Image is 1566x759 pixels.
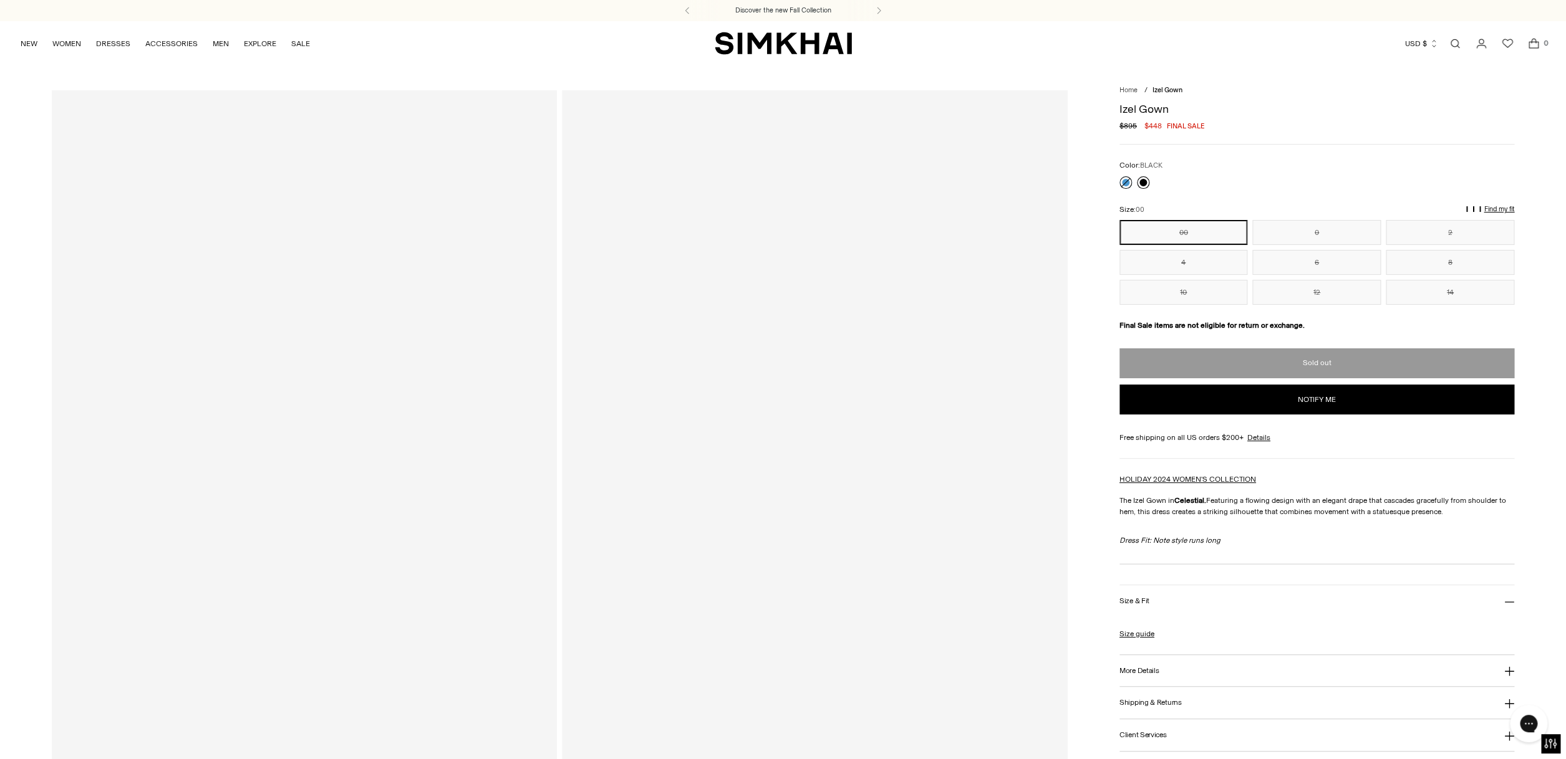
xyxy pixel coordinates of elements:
[1119,655,1514,687] button: More Details
[1469,31,1494,56] a: Go to the account page
[1119,699,1182,707] h3: Shipping & Returns
[1119,86,1138,94] a: Home
[1119,495,1514,517] p: The Izel Gown in Featuring a flowing design with an elegant drape that cascades gracefully from s...
[52,30,81,57] a: WOMEN
[1119,384,1514,414] button: Notify me
[1119,597,1149,605] h3: Size & Fit
[1119,432,1514,443] div: Free shipping on all US orders $200+
[1119,280,1248,305] button: 10
[715,31,852,55] a: SIMKHAI
[1119,120,1137,131] s: $895
[1119,667,1159,675] h3: More Details
[1144,85,1148,96] div: /
[1119,103,1514,115] h1: Izel Gown
[1386,280,1514,305] button: 14
[1119,536,1220,545] em: Dress Fit: Note style runs long
[145,30,198,57] a: ACCESSORIES
[1405,30,1438,57] button: USD $
[1119,585,1514,617] button: Size & Fit
[1174,496,1206,505] strong: Celestial.
[1119,321,1305,330] strong: Final Sale items are not eligible for return or exchange.
[1119,204,1144,216] label: Size:
[1386,220,1514,245] button: 2
[291,30,310,57] a: SALE
[1252,250,1381,275] button: 6
[1136,206,1144,214] span: 00
[1521,31,1546,56] a: Open cart modal
[1252,280,1381,305] button: 12
[1153,86,1182,94] span: Izel Gown
[1504,700,1554,747] iframe: Gorgias live chat messenger
[1119,719,1514,751] button: Client Services
[1119,687,1514,718] button: Shipping & Returns
[96,30,130,57] a: DRESSES
[1119,731,1167,739] h3: Client Services
[1119,475,1256,484] a: HOLIDAY 2024 WOMEN'S COLLECTION
[1119,628,1154,639] a: Size guide
[244,30,276,57] a: EXPLORE
[21,30,37,57] a: NEW
[1119,250,1248,275] button: 4
[1144,120,1162,131] span: $448
[1252,220,1381,245] button: 0
[1119,85,1514,96] nav: breadcrumbs
[1386,250,1514,275] button: 8
[1540,37,1551,49] span: 0
[735,6,831,16] a: Discover the new Fall Collection
[1119,220,1248,245] button: 00
[1443,31,1467,56] a: Open search modal
[1140,161,1162,169] span: BLACK
[213,30,229,57] a: MEN
[1119,160,1162,171] label: Color:
[1495,31,1520,56] a: Wishlist
[1247,432,1270,443] a: Details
